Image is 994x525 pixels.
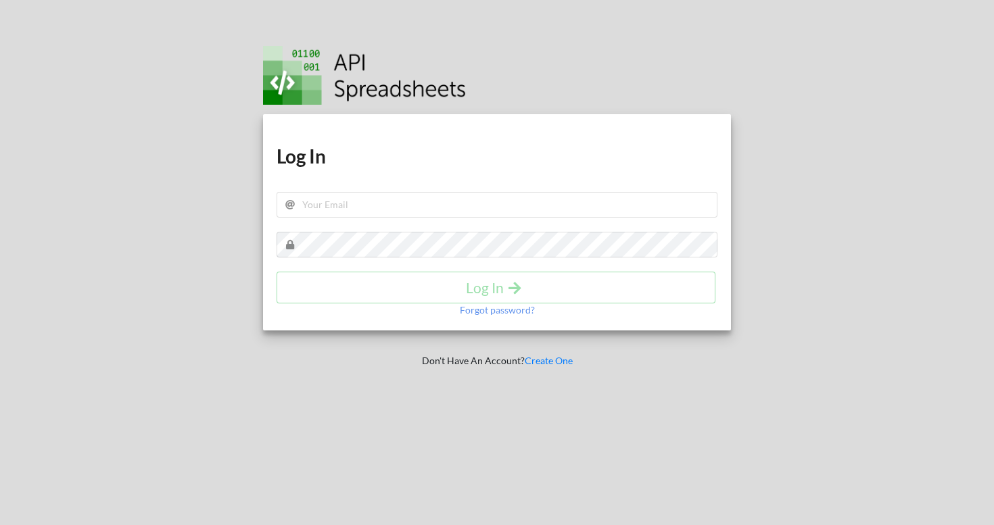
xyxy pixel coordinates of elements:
p: Don't Have An Account? [254,354,740,368]
p: Forgot password? [460,303,535,317]
input: Your Email [277,192,717,218]
h1: Log In [277,144,717,168]
a: Create One [525,355,573,366]
img: Logo.png [263,46,466,105]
